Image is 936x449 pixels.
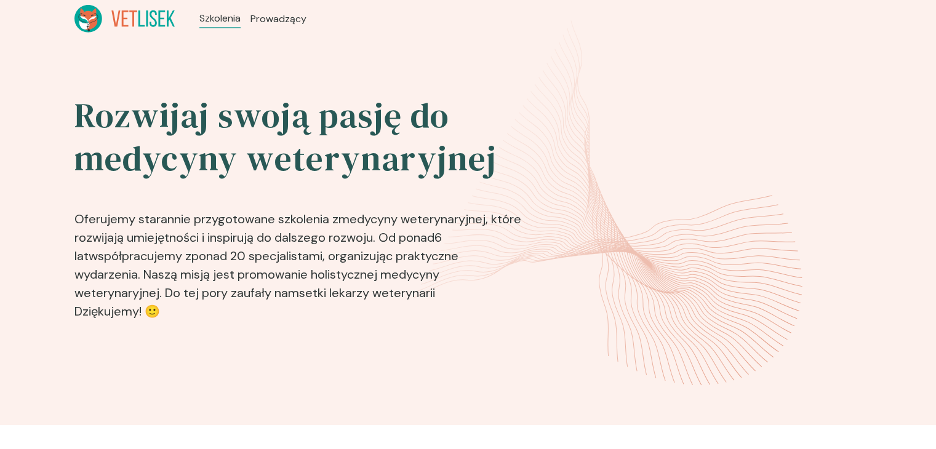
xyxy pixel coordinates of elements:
[191,248,322,264] b: ponad 20 specjalistami
[299,285,435,301] b: setki lekarzy weterynarii
[74,190,524,325] p: Oferujemy starannie przygotowane szkolenia z , które rozwijają umiejętności i inspirują do dalsze...
[74,94,524,180] h2: Rozwijaj swoją pasję do medycyny weterynaryjnej
[338,211,486,227] b: medycyny weterynaryjnej
[199,11,241,26] a: Szkolenia
[250,12,306,26] a: Prowadzący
